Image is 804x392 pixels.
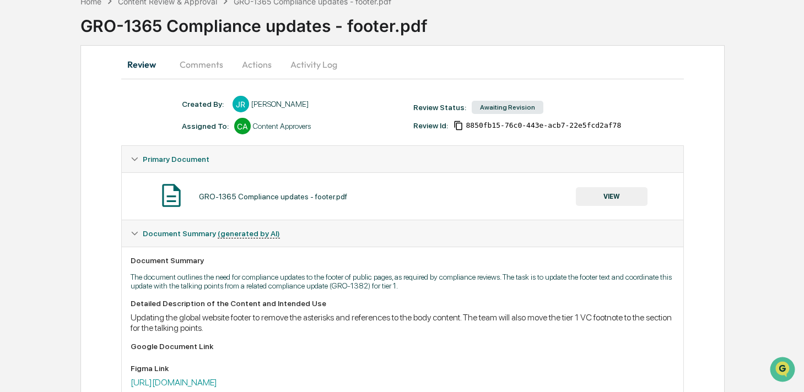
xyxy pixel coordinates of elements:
[171,51,232,78] button: Comments
[143,155,209,164] span: Primary Document
[131,377,217,388] a: [URL][DOMAIN_NAME]
[187,88,201,101] button: Start new chat
[75,134,141,154] a: 🗄️Attestations
[11,84,31,104] img: 1746055101610-c473b297-6a78-478c-a979-82029cc54cd1
[37,84,181,95] div: Start new chat
[121,51,684,78] div: secondary tabs example
[22,160,69,171] span: Data Lookup
[7,134,75,154] a: 🖐️Preclearance
[233,96,249,112] div: JR
[253,122,311,130] div: Content Approvers
[37,95,139,104] div: We're available if you need us!
[131,299,675,308] div: Detailed Description of the Content and Intended Use
[11,23,201,41] p: How can we help?
[122,146,683,172] div: Primary Document
[576,187,647,206] button: VIEW
[29,50,182,62] input: Clear
[199,192,347,201] div: GRO-1365 Compliance updates - footer.pdf
[22,139,71,150] span: Preclearance
[769,356,798,385] iframe: Open customer support
[413,121,448,130] div: Review Id:
[121,51,171,78] button: Review
[251,100,309,108] div: [PERSON_NAME]
[131,364,675,373] div: Figma Link
[110,187,133,195] span: Pylon
[454,121,463,130] span: Copy Id
[131,273,675,290] p: The document outlines the need for compliance updates to the footer of public pages, as required ...
[131,312,675,333] div: Updating the global website footer to remove the asterisks and references to the body content. Th...
[80,140,89,149] div: 🗄️
[91,139,137,150] span: Attestations
[232,51,282,78] button: Actions
[182,100,227,108] div: Created By: ‎ ‎
[472,101,543,114] div: Awaiting Revision
[11,161,20,170] div: 🔎
[218,229,280,238] u: (generated by AI)
[122,220,683,247] div: Document Summary (generated by AI)
[466,121,621,130] span: 8850fb15-76c0-443e-acb7-22e5fcd2af78
[282,51,346,78] button: Activity Log
[234,118,251,134] div: CA
[122,172,683,220] div: Primary Document
[80,7,804,36] div: GRO-1365 Compliance updates - footer.pdf
[413,103,466,112] div: Review Status:
[158,182,185,209] img: Document Icon
[7,155,74,175] a: 🔎Data Lookup
[131,342,675,351] div: Google Document Link
[11,140,20,149] div: 🖐️
[143,229,280,238] span: Document Summary
[182,122,229,130] div: Assigned To:
[78,186,133,195] a: Powered byPylon
[131,256,675,265] div: Document Summary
